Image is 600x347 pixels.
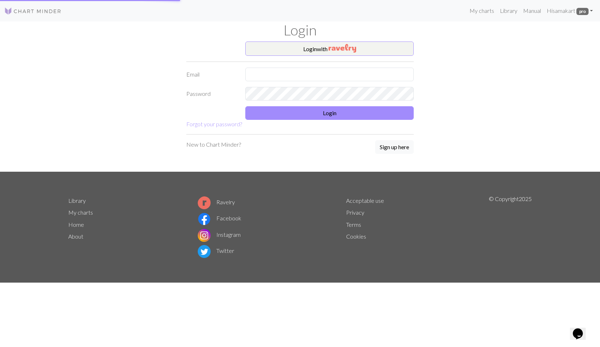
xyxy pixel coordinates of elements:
p: New to Chart Minder? [186,140,241,149]
a: Library [68,197,86,204]
img: Ravelry logo [198,196,211,209]
h1: Login [64,21,536,39]
span: pro [576,8,589,15]
a: Manual [520,4,544,18]
label: Password [182,87,241,101]
a: Acceptable use [346,197,384,204]
a: Cookies [346,233,366,240]
a: Ravelry [198,199,235,205]
a: Library [497,4,520,18]
a: Terms [346,221,361,228]
img: Twitter logo [198,245,211,258]
iframe: chat widget [570,318,593,340]
img: Logo [4,7,62,15]
a: Forgot your password? [186,121,242,127]
img: Ravelry [329,44,356,53]
a: Home [68,221,84,228]
label: Email [182,68,241,81]
a: My charts [467,4,497,18]
a: Privacy [346,209,364,216]
button: Login [245,106,414,120]
img: Facebook logo [198,212,211,225]
a: Sign up here [375,140,414,155]
button: Sign up here [375,140,414,154]
a: Facebook [198,215,241,221]
p: © Copyright 2025 [489,195,532,260]
button: Loginwith [245,41,414,56]
a: My charts [68,209,93,216]
a: Hisamakart pro [544,4,596,18]
a: Twitter [198,247,234,254]
img: Instagram logo [198,229,211,242]
a: About [68,233,83,240]
a: Instagram [198,231,241,238]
